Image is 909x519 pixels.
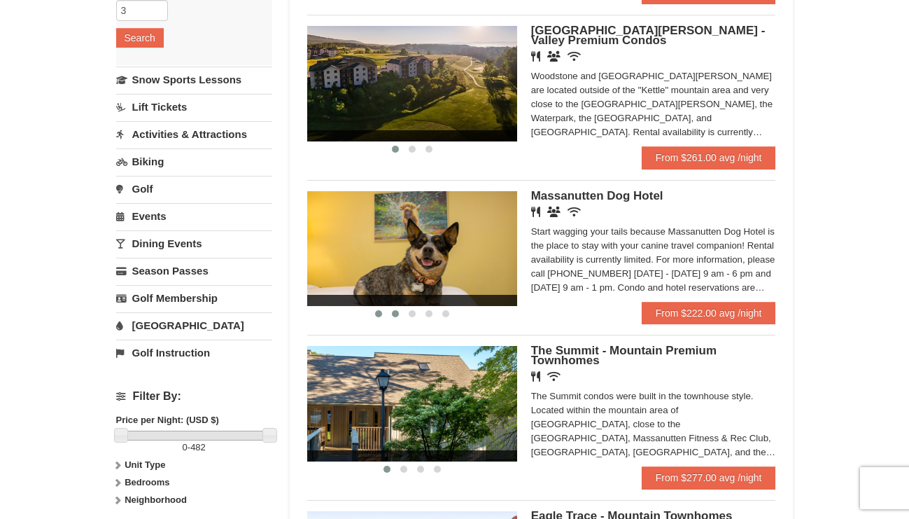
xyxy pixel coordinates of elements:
[547,207,561,217] i: Banquet Facilities
[116,312,272,338] a: [GEOGRAPHIC_DATA]
[116,415,219,425] strong: Price per Night: (USD $)
[116,285,272,311] a: Golf Membership
[116,67,272,92] a: Snow Sports Lessons
[116,203,272,229] a: Events
[531,389,776,459] div: The Summit condos were built in the townhouse style. Located within the mountain area of [GEOGRAP...
[642,466,776,489] a: From $277.00 avg /night
[531,69,776,139] div: Woodstone and [GEOGRAPHIC_DATA][PERSON_NAME] are located outside of the "Kettle" mountain area an...
[116,258,272,284] a: Season Passes
[547,51,561,62] i: Banquet Facilities
[116,148,272,174] a: Biking
[116,121,272,147] a: Activities & Attractions
[116,94,272,120] a: Lift Tickets
[190,442,206,452] span: 482
[116,441,272,455] label: -
[531,225,776,295] div: Start wagging your tails because Massanutten Dog Hotel is the place to stay with your canine trav...
[547,371,561,382] i: Wireless Internet (free)
[642,146,776,169] a: From $261.00 avg /night
[531,371,540,382] i: Restaurant
[642,302,776,324] a: From $222.00 avg /night
[125,494,187,505] strong: Neighborhood
[116,176,272,202] a: Golf
[531,189,663,202] span: Massanutten Dog Hotel
[531,344,717,367] span: The Summit - Mountain Premium Townhomes
[116,390,272,403] h4: Filter By:
[531,24,766,47] span: [GEOGRAPHIC_DATA][PERSON_NAME] - Valley Premium Condos
[568,51,581,62] i: Wireless Internet (free)
[116,340,272,366] a: Golf Instruction
[183,442,188,452] span: 0
[531,207,540,217] i: Restaurant
[568,207,581,217] i: Wireless Internet (free)
[125,459,165,470] strong: Unit Type
[531,51,540,62] i: Restaurant
[125,477,169,487] strong: Bedrooms
[116,230,272,256] a: Dining Events
[116,28,164,48] button: Search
